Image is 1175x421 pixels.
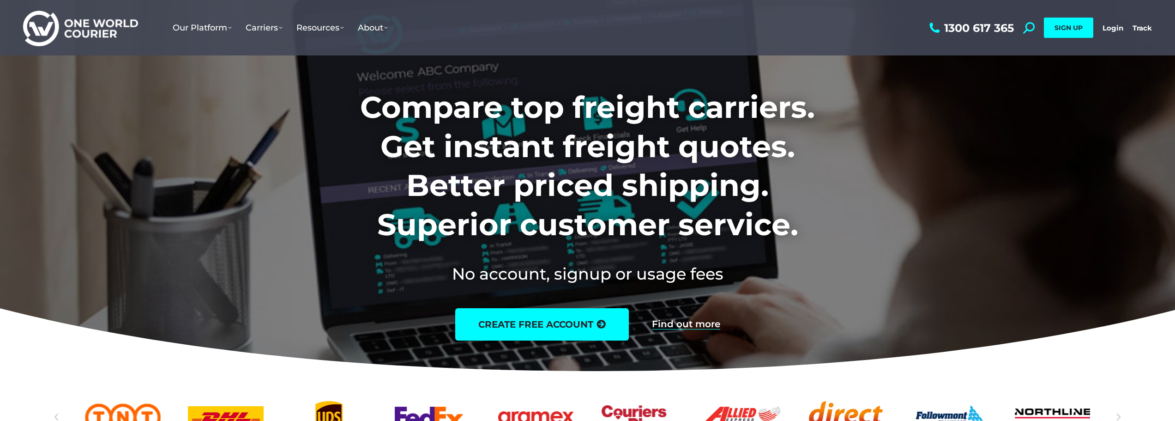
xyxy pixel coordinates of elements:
span: SIGN UP [1054,24,1083,32]
a: Find out more [652,319,720,329]
a: SIGN UP [1044,18,1093,38]
h2: No account, signup or usage fees [299,262,876,285]
span: Resources [296,23,344,33]
h1: Compare top freight carriers. Get instant freight quotes. Better priced shipping. Superior custom... [299,88,876,244]
span: Our Platform [173,23,232,33]
a: About [351,13,395,42]
a: 1300 617 365 [927,22,1014,34]
span: About [358,23,388,33]
a: Login [1103,24,1123,32]
a: Our Platform [166,13,239,42]
span: Carriers [246,23,283,33]
img: One World Courier [23,9,138,47]
a: create free account [455,308,629,341]
a: Carriers [239,13,289,42]
a: Track [1133,24,1152,32]
a: Resources [289,13,351,42]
